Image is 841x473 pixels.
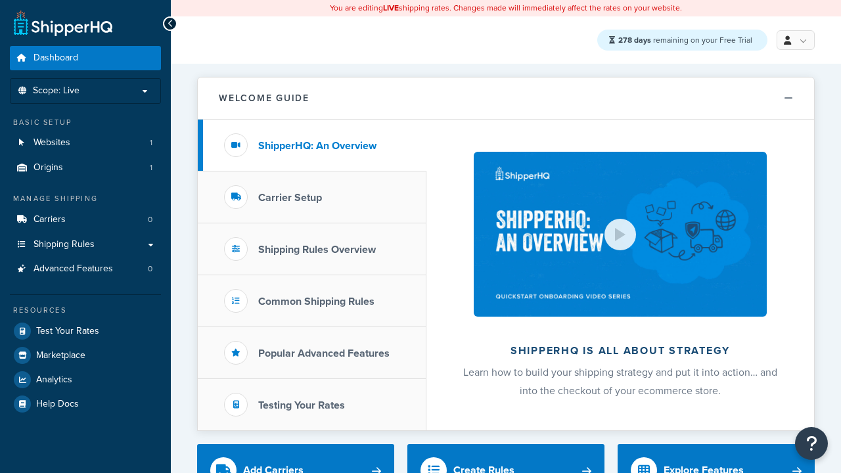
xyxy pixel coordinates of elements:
[10,117,161,128] div: Basic Setup
[795,427,828,460] button: Open Resource Center
[34,53,78,64] span: Dashboard
[258,348,390,359] h3: Popular Advanced Features
[10,233,161,257] a: Shipping Rules
[36,399,79,410] span: Help Docs
[383,2,399,14] b: LIVE
[258,296,375,307] h3: Common Shipping Rules
[34,162,63,173] span: Origins
[10,46,161,70] a: Dashboard
[10,257,161,281] li: Advanced Features
[10,319,161,343] a: Test Your Rates
[150,137,152,148] span: 1
[10,392,161,416] a: Help Docs
[219,93,309,103] h2: Welcome Guide
[10,131,161,155] a: Websites1
[36,350,85,361] span: Marketplace
[36,326,99,337] span: Test Your Rates
[34,137,70,148] span: Websites
[10,208,161,232] li: Carriers
[10,257,161,281] a: Advanced Features0
[10,131,161,155] li: Websites
[34,239,95,250] span: Shipping Rules
[618,34,752,46] span: remaining on your Free Trial
[148,214,152,225] span: 0
[474,152,767,317] img: ShipperHQ is all about strategy
[10,193,161,204] div: Manage Shipping
[150,162,152,173] span: 1
[461,345,779,357] h2: ShipperHQ is all about strategy
[34,263,113,275] span: Advanced Features
[34,214,66,225] span: Carriers
[198,78,814,120] button: Welcome Guide
[10,305,161,316] div: Resources
[258,140,376,152] h3: ShipperHQ: An Overview
[258,244,376,256] h3: Shipping Rules Overview
[10,208,161,232] a: Carriers0
[148,263,152,275] span: 0
[463,365,777,398] span: Learn how to build your shipping strategy and put it into action… and into the checkout of your e...
[10,344,161,367] a: Marketplace
[10,156,161,180] li: Origins
[258,399,345,411] h3: Testing Your Rates
[33,85,80,97] span: Scope: Live
[258,192,322,204] h3: Carrier Setup
[10,156,161,180] a: Origins1
[618,34,651,46] strong: 278 days
[10,368,161,392] a: Analytics
[36,374,72,386] span: Analytics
